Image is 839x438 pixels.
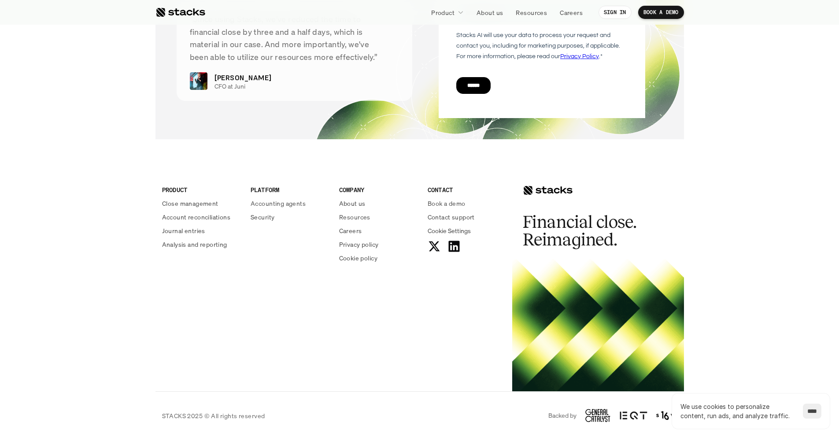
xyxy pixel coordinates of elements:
a: Privacy Policy [104,204,143,210]
p: Resources [339,212,370,222]
p: Product [431,8,455,17]
a: Careers [339,226,417,235]
p: PLATFORM [251,185,329,194]
p: Resources [516,8,547,17]
p: We use cookies to personalize content, run ads, and analyze traffic. [680,402,794,420]
a: Privacy policy [339,240,417,249]
a: Cookie policy [339,253,417,263]
a: SIGN IN [599,6,632,19]
p: CFO at Juni [214,83,392,90]
a: Resources [339,212,417,222]
h2: Financial close. Reimagined. [523,213,655,249]
p: Close management [162,199,218,208]
p: STACKS 2025 © All rights reserved [162,411,265,420]
p: BOOK A DEMO [643,9,679,15]
p: Account reconciliations [162,212,231,222]
p: Book a demo [428,199,466,208]
a: BOOK A DEMO [638,6,684,19]
p: CONTACT [428,185,506,194]
p: COMPANY [339,185,417,194]
a: About us [339,199,417,208]
a: Close management [162,199,240,208]
a: Analysis and reporting [162,240,240,249]
p: Careers [560,8,583,17]
p: Security [251,212,274,222]
a: Accounting agents [251,199,329,208]
a: Resources [510,4,552,20]
button: Cookie Trigger [428,226,471,235]
a: Account reconciliations [162,212,240,222]
a: Contact support [428,212,506,222]
p: About us [477,8,503,17]
p: Journal entries [162,226,205,235]
p: Contact support [428,212,475,222]
a: Book a demo [428,199,506,208]
span: Cookie Settings [428,226,471,235]
p: PRODUCT [162,185,240,194]
p: Cookie policy [339,253,377,263]
p: Careers [339,226,362,235]
p: [PERSON_NAME] [214,72,272,83]
p: Analysis and reporting [162,240,227,249]
a: Careers [554,4,588,20]
p: Privacy policy [339,240,379,249]
p: About us [339,199,366,208]
p: Accounting agents [251,199,306,208]
a: About us [471,4,508,20]
p: Backed by [548,412,577,419]
p: “Since using Stacks, we've reduced the time to financial close by three and a half days, which is... [190,13,399,63]
a: Security [251,212,329,222]
a: Journal entries [162,226,240,235]
p: SIGN IN [604,9,626,15]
